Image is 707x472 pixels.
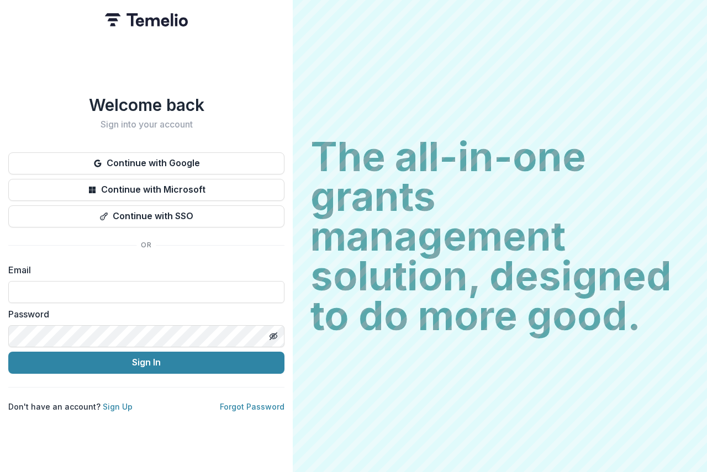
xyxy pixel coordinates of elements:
[8,119,284,130] h2: Sign into your account
[8,179,284,201] button: Continue with Microsoft
[8,152,284,174] button: Continue with Google
[8,263,278,277] label: Email
[220,402,284,411] a: Forgot Password
[8,95,284,115] h1: Welcome back
[8,352,284,374] button: Sign In
[105,13,188,26] img: Temelio
[103,402,133,411] a: Sign Up
[8,307,278,321] label: Password
[8,205,284,227] button: Continue with SSO
[8,401,133,412] p: Don't have an account?
[265,327,282,345] button: Toggle password visibility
